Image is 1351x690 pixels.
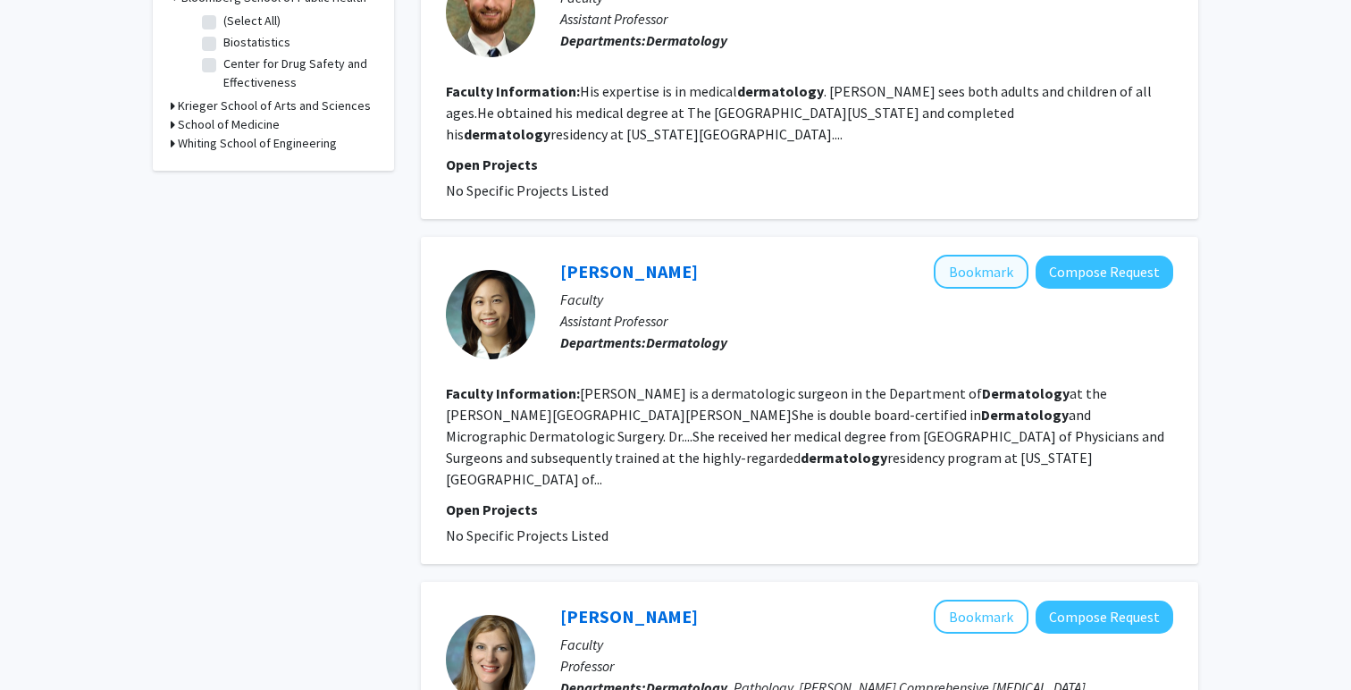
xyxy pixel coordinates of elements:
h3: School of Medicine [178,115,280,134]
label: Biostatistics [223,33,290,52]
b: Dermatology [981,406,1069,424]
b: Departments: [560,31,646,49]
label: Center for Drug Safety and Effectiveness [223,55,372,92]
p: Open Projects [446,154,1173,175]
b: dermatology [464,125,550,143]
b: Dermatology [646,31,727,49]
h3: Whiting School of Engineering [178,134,337,153]
button: Add Elise Ng to Bookmarks [934,255,1028,289]
span: No Specific Projects Listed [446,181,608,199]
b: Departments: [560,333,646,351]
span: No Specific Projects Listed [446,526,608,544]
b: Faculty Information: [446,82,580,100]
b: Dermatology [982,384,1070,402]
iframe: Chat [13,610,76,677]
button: Compose Request to Janis Taube [1036,601,1173,634]
p: Open Projects [446,499,1173,520]
button: Add Janis Taube to Bookmarks [934,600,1028,634]
label: (Select All) [223,12,281,30]
p: Assistant Professor [560,310,1173,332]
b: Faculty Information: [446,384,580,402]
fg-read-more: [PERSON_NAME] is a dermatologic surgeon in the Department of at the [PERSON_NAME][GEOGRAPHIC_DATA... [446,384,1164,488]
a: [PERSON_NAME] [560,260,698,282]
fg-read-more: His expertise is in medical . [PERSON_NAME] sees both adults and children of all ages.He obtained... [446,82,1152,143]
p: Assistant Professor [560,8,1173,29]
b: Dermatology [646,333,727,351]
a: [PERSON_NAME] [560,605,698,627]
button: Compose Request to Elise Ng [1036,256,1173,289]
b: dermatology [801,449,887,467]
p: Professor [560,655,1173,677]
p: Faculty [560,634,1173,655]
b: dermatology [737,82,824,100]
p: Faculty [560,289,1173,310]
h3: Krieger School of Arts and Sciences [178,97,371,115]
